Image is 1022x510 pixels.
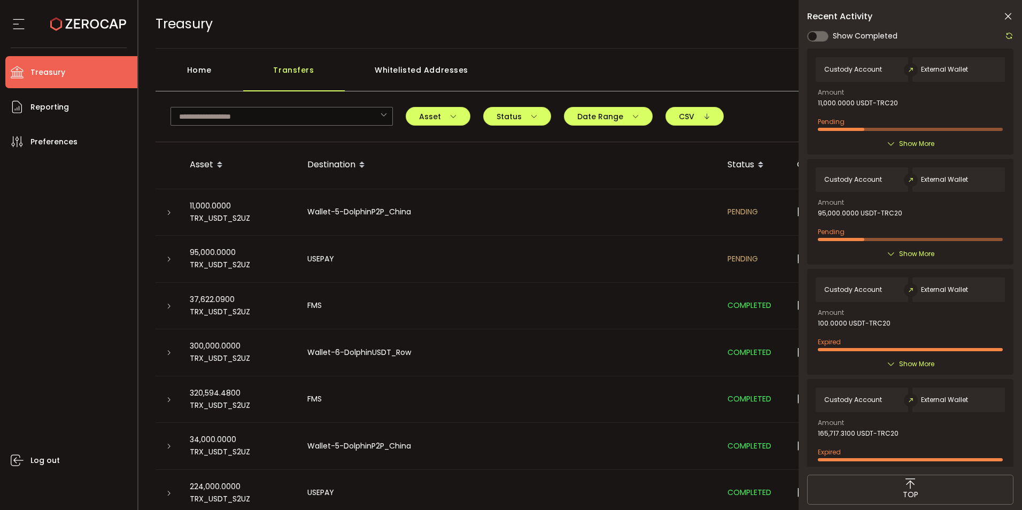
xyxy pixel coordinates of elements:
[969,459,1022,510] iframe: Chat Widget
[497,113,538,120] span: Status
[483,107,551,126] button: Status
[299,299,719,312] div: FMS
[818,310,844,316] span: Amount
[727,487,771,498] span: COMPLETED
[818,447,841,457] span: Expired
[818,99,898,107] span: 11,000.0000 USDT-TRC20
[181,340,299,365] div: 300,000.0000 TRX_USDT_S2UZ
[818,210,902,217] span: 95,000.0000 USDT-TRC20
[564,107,653,126] button: Date Range
[921,396,968,404] span: External Wallet
[181,387,299,412] div: 320,594.4800 TRX_USDT_S2UZ
[788,253,895,265] div: [DATE] 12:18:27
[727,253,758,264] span: PENDING
[156,59,243,91] div: Home
[903,489,918,500] span: TOP
[727,393,771,404] span: COMPLETED
[818,227,845,236] span: Pending
[299,206,719,218] div: Wallet-5-DolphinP2P_China
[824,286,882,293] span: Custody Account
[299,346,719,359] div: Wallet-6-DolphinUSDT_Row
[181,481,299,505] div: 224,000.0000 TRX_USDT_S2UZ
[243,59,345,91] div: Transfers
[299,253,719,265] div: USEPAY
[679,113,710,120] span: CSV
[181,293,299,318] div: 37,622.0900 TRX_USDT_S2UZ
[577,113,639,120] span: Date Range
[824,66,882,73] span: Custody Account
[727,206,758,217] span: PENDING
[727,441,771,451] span: COMPLETED
[788,299,895,312] div: [DATE] 06:56:59
[833,30,897,42] span: Show Completed
[818,420,844,426] span: Amount
[824,176,882,183] span: Custody Account
[818,337,841,346] span: Expired
[921,176,968,183] span: External Wallet
[299,440,719,452] div: Wallet-5-DolphinP2P_China
[788,346,895,359] div: [DATE] 06:07:53
[727,347,771,358] span: COMPLETED
[818,117,845,126] span: Pending
[30,65,65,80] span: Treasury
[181,246,299,271] div: 95,000.0000 TRX_USDT_S2UZ
[665,107,724,126] button: CSV
[788,440,895,452] div: [DATE] 11:15:25
[719,156,788,174] div: Status
[818,89,844,96] span: Amount
[299,156,719,174] div: Destination
[818,199,844,206] span: Amount
[807,12,872,21] span: Recent Activity
[899,359,934,369] span: Show More
[788,486,895,499] div: [DATE] 11:14:19
[181,200,299,225] div: 11,000.0000 TRX_USDT_S2UZ
[30,99,69,115] span: Reporting
[788,206,895,218] div: [DATE] 12:19:19
[818,430,899,437] span: 165,717.3100 USDT-TRC20
[30,134,78,150] span: Preferences
[30,453,60,468] span: Log out
[899,138,934,149] span: Show More
[824,396,882,404] span: Custody Account
[788,393,895,405] div: [DATE] 11:17:21
[345,59,499,91] div: Whitelisted Addresses
[921,286,968,293] span: External Wallet
[156,14,213,33] span: Treasury
[299,393,719,405] div: FMS
[818,320,891,327] span: 100.0000 USDT-TRC20
[788,156,895,174] div: Created at
[406,107,470,126] button: Asset
[921,66,968,73] span: External Wallet
[727,300,771,311] span: COMPLETED
[181,156,299,174] div: Asset
[419,113,457,120] span: Asset
[181,434,299,458] div: 34,000.0000 TRX_USDT_S2UZ
[299,486,719,499] div: USEPAY
[899,249,934,259] span: Show More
